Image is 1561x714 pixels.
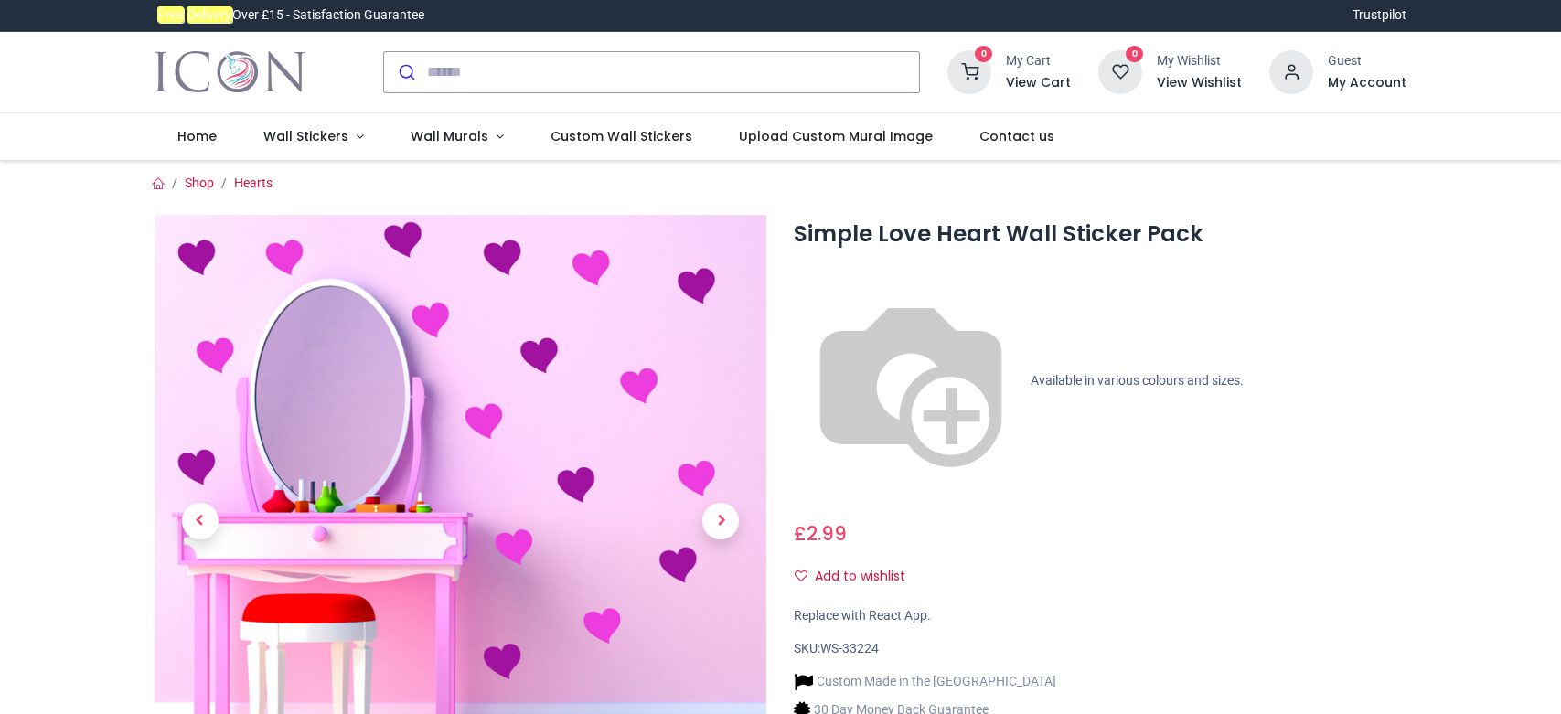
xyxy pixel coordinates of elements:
div: Guest [1328,52,1406,70]
span: Available in various colours and sizes. [1031,373,1244,388]
span: Contact us [979,127,1054,145]
span: 2.99 [807,520,847,547]
a: View Cart [1006,74,1071,92]
div: Replace with React App. [794,607,1406,625]
h1: Simple Love Heart Wall Sticker Pack [794,218,1406,250]
img: Icon Wall Stickers [155,47,305,98]
em: Delivery [187,6,232,23]
a: Wall Murals [388,113,528,161]
span: Upload Custom Mural Image [739,127,933,145]
a: Shop [185,176,214,190]
img: color-wheel.png [794,264,1028,498]
a: My Account [1328,74,1406,92]
span: Wall Stickers [263,127,348,145]
a: 0 [1098,63,1142,78]
div: My Wishlist [1157,52,1242,70]
div: My Cart [1006,52,1071,70]
button: Add to wishlistAdd to wishlist [794,561,921,592]
div: Over £15 - Satisfaction Guarantee [155,6,424,25]
span: Next [702,503,739,539]
span: Previous [182,503,219,539]
a: Trustpilot [1353,6,1406,25]
a: Logo of Icon Wall Stickers [155,47,305,98]
a: View Wishlist [1157,74,1242,92]
span: Wall Murals [411,127,488,145]
sup: 0 [975,46,992,63]
li: Custom Made in the [GEOGRAPHIC_DATA] [794,672,1056,691]
a: Wall Stickers [241,113,388,161]
div: SKU: [794,640,1406,658]
span: Custom Wall Stickers [551,127,692,145]
sup: 0 [1126,46,1143,63]
span: WS-33224 [820,641,879,655]
em: Free [157,6,184,23]
span: £ [794,520,847,547]
a: Hearts [234,176,273,190]
button: Submit [384,52,427,92]
span: Home [177,127,217,145]
a: 0 [947,63,991,78]
i: Add to wishlist [795,570,807,582]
